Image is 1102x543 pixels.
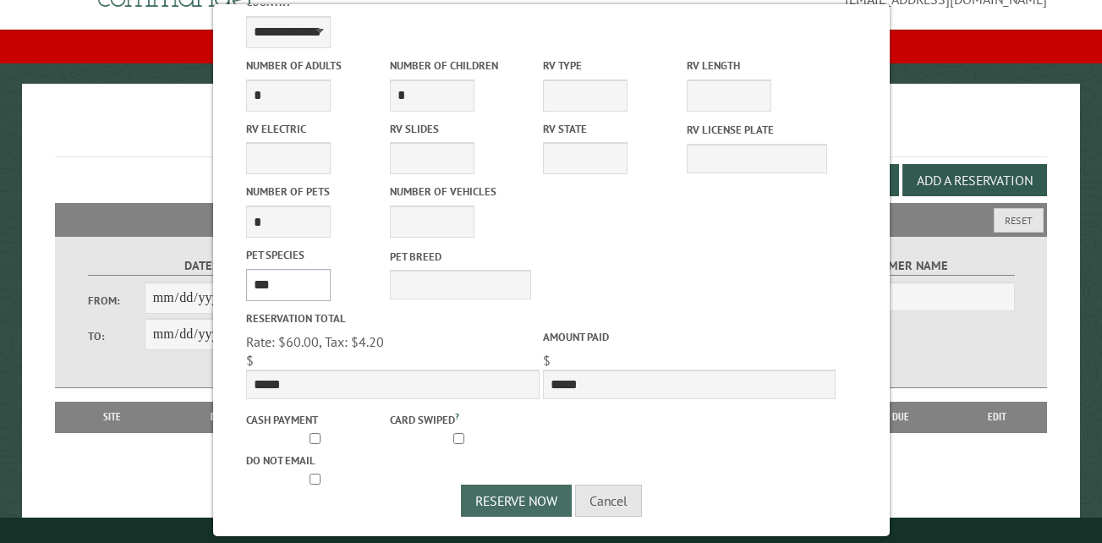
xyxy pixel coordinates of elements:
[854,402,947,432] th: Due
[63,402,160,432] th: Site
[246,412,387,428] label: Cash payment
[542,121,683,137] label: RV State
[55,111,1047,157] h1: Reservations
[88,256,315,276] label: Dates
[55,203,1047,235] h2: Filters
[575,485,642,517] button: Cancel
[542,352,550,369] span: $
[246,310,539,326] label: Reservation Total
[686,122,826,138] label: RV License Plate
[542,329,835,345] label: Amount paid
[88,293,145,309] label: From:
[246,333,384,350] span: Rate: $60.00, Tax: $4.20
[947,402,1047,432] th: Edit
[160,402,287,432] th: Dates
[390,58,530,74] label: Number of Children
[390,121,530,137] label: RV Slides
[686,58,826,74] label: RV Length
[390,184,530,200] label: Number of Vehicles
[994,208,1044,233] button: Reset
[246,247,387,263] label: Pet species
[787,256,1014,276] label: Customer Name
[246,121,387,137] label: RV Electric
[390,409,530,428] label: Card swiped
[902,164,1047,196] button: Add a Reservation
[461,485,572,517] button: Reserve Now
[455,410,459,422] a: ?
[542,58,683,74] label: RV Type
[88,328,145,344] label: To:
[246,58,387,74] label: Number of Adults
[246,352,254,369] span: $
[246,452,387,469] label: Do not email
[390,249,530,265] label: Pet breed
[246,184,387,200] label: Number of Pets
